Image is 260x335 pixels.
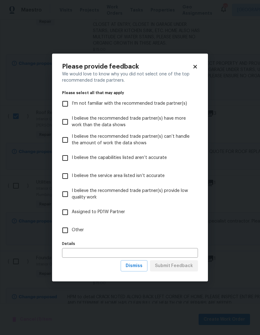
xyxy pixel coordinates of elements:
[72,209,125,215] span: Assigned to PD1W Partner
[62,71,198,84] div: We would love to know why you did not select one of the top recommended trade partners.
[72,100,187,107] span: I’m not familiar with the recommended trade partner(s)
[72,173,165,179] span: I believe the service area listed isn’t accurate
[126,262,142,270] span: Dismiss
[72,155,167,161] span: I believe the capabilities listed aren’t accurate
[72,227,84,233] span: Other
[72,133,193,146] span: I believe the recommended trade partner(s) can’t handle the amount of work the data shows
[62,64,192,70] h2: Please provide feedback
[72,115,193,128] span: I believe the recommended trade partner(s) have more work than the data shows
[62,91,198,95] legend: Please select all that may apply
[72,188,193,201] span: I believe the recommended trade partner(s) provide low quality work
[62,242,198,246] label: Details
[121,260,147,272] button: Dismiss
